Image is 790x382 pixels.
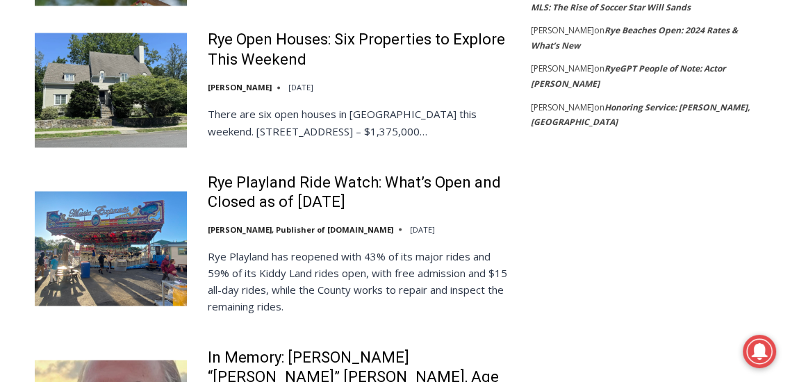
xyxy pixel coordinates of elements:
a: Rye Beaches Open: 2024 Rates & What’s New [531,24,738,51]
a: Honoring Service: [PERSON_NAME], [GEOGRAPHIC_DATA] [531,101,750,128]
time: [DATE] [410,224,435,234]
p: There are six open houses in [GEOGRAPHIC_DATA] this weekend. [STREET_ADDRESS] – $1,375,000… [208,106,513,139]
a: [PERSON_NAME], Publisher of [DOMAIN_NAME] [208,224,393,234]
a: Rye Open Houses: Six Properties to Explore This Weekend [208,30,513,69]
span: [PERSON_NAME] [531,101,594,113]
span: [PERSON_NAME] [531,63,594,74]
footer: on [531,23,759,53]
footer: on [531,100,759,130]
a: Rye Playland Ride Watch: What’s Open and Closed as of [DATE] [208,172,513,212]
img: Rye Playland Ride Watch: What’s Open and Closed as of Thursday, August 7, 2025 [35,191,187,305]
img: Rye Open Houses: Six Properties to Explore This Weekend [35,33,187,147]
p: Rye Playland has reopened with 43% of its major rides and 59% of its Kiddy Land rides open, with ... [208,247,513,314]
a: RyeGPT People of Note: Actor [PERSON_NAME] [531,63,725,90]
a: [PERSON_NAME] [208,82,272,92]
footer: on [531,61,759,91]
span: [PERSON_NAME] [531,24,594,36]
time: [DATE] [288,82,313,92]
